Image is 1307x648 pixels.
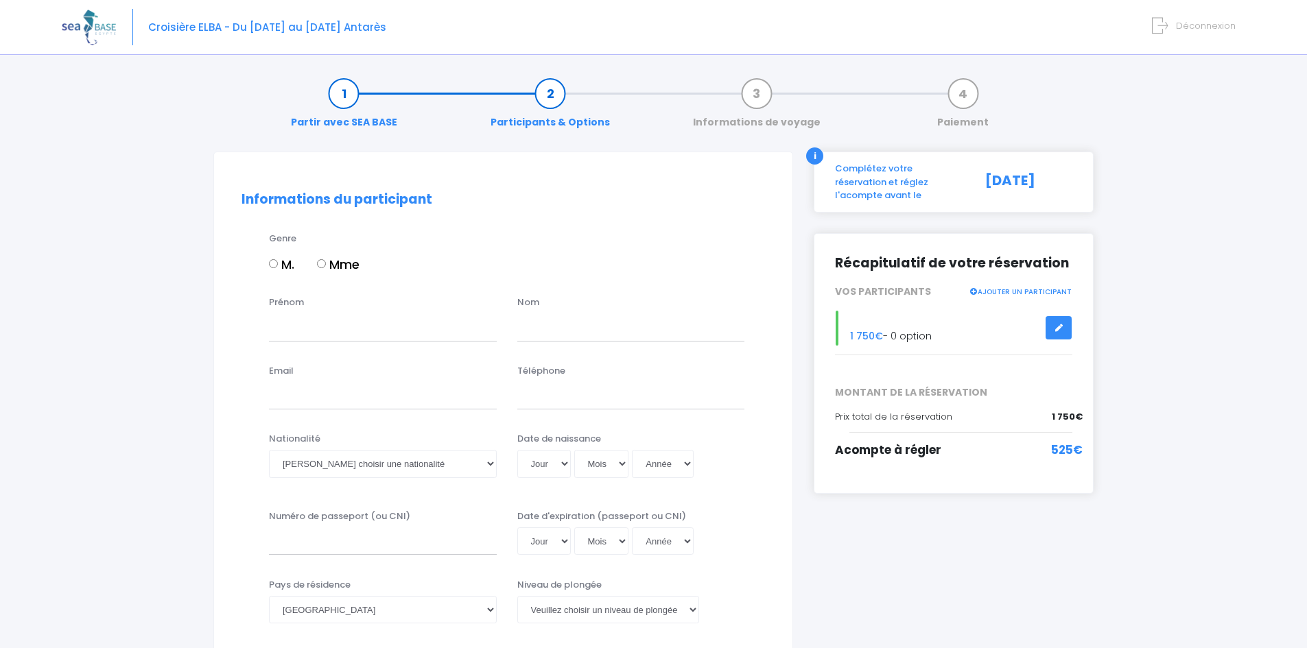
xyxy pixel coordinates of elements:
[835,410,952,423] span: Prix total de la réservation
[269,509,410,523] label: Numéro de passeport (ou CNI)
[969,285,1072,297] a: AJOUTER UN PARTICIPANT
[317,255,360,274] label: Mme
[317,259,326,268] input: Mme
[517,364,565,378] label: Téléphone
[269,296,304,309] label: Prénom
[1051,442,1083,459] span: 525€
[269,255,294,274] label: M.
[517,296,539,309] label: Nom
[148,20,386,34] span: Croisière ELBA - Du [DATE] au [DATE] Antarès
[269,259,278,268] input: M.
[686,86,827,130] a: Informations de voyage
[269,232,296,245] label: Genre
[835,442,941,458] span: Acompte à régler
[930,86,996,130] a: Paiement
[975,162,1083,202] div: [DATE]
[806,147,823,165] div: i
[269,578,351,592] label: Pays de résidence
[825,285,1083,299] div: VOS PARTICIPANTS
[517,509,686,523] label: Date d'expiration (passeport ou CNI)
[825,311,1083,346] div: - 0 option
[284,86,404,130] a: Partir avec SEA BASE
[1052,410,1083,424] span: 1 750€
[1176,19,1236,32] span: Déconnexion
[269,432,320,446] label: Nationalité
[242,192,765,208] h2: Informations du participant
[825,162,975,202] div: Complétez votre réservation et réglez l'acompte avant le
[517,578,602,592] label: Niveau de plongée
[484,86,617,130] a: Participants & Options
[825,385,1083,400] span: MONTANT DE LA RÉSERVATION
[850,329,883,343] span: 1 750€
[517,432,601,446] label: Date de naissance
[835,254,1072,272] h2: Récapitulatif de votre réservation
[269,364,294,378] label: Email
